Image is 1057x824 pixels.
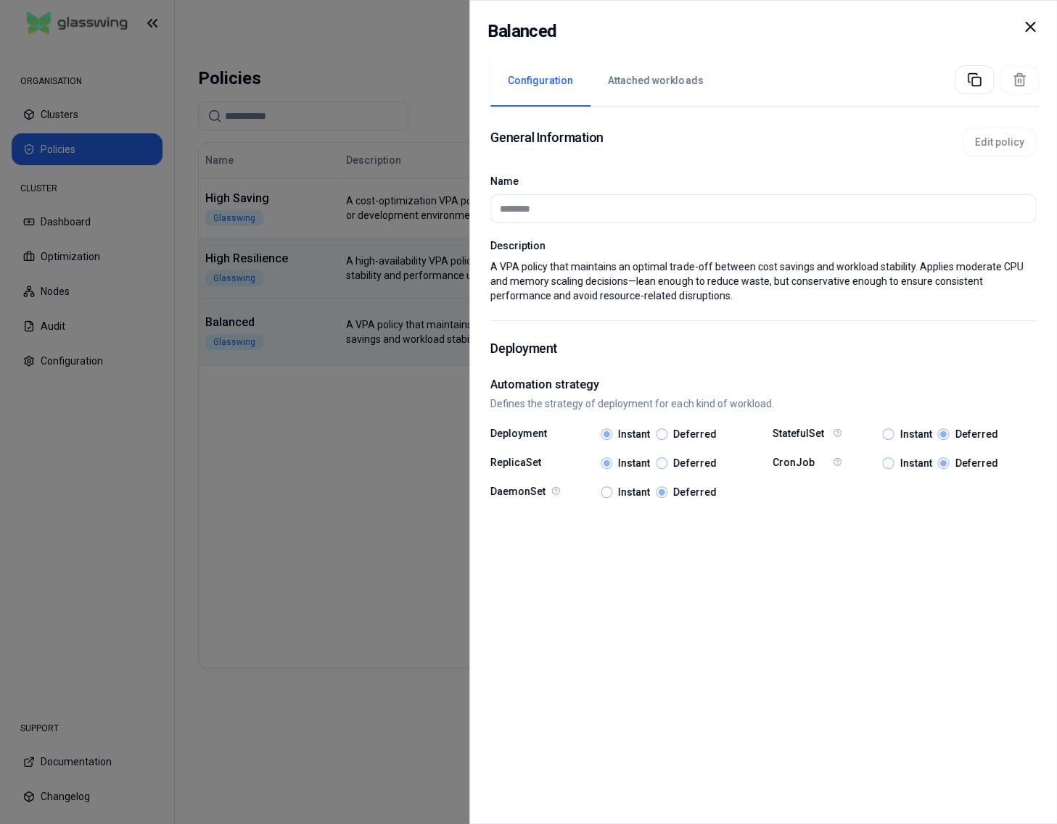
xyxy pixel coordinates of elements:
label: StatefulSet [772,428,830,440]
label: Instant [618,458,650,468]
label: Instant [900,458,931,468]
button: Attached workloads [591,56,720,107]
h2: Balanced [488,18,556,44]
h1: Deployment [490,338,1036,359]
h1: General Information [490,128,603,157]
label: Instant [618,487,650,497]
p: A VPA policy that maintains an optimal trade-off between cost savings and workload stability. App... [490,259,1036,303]
label: ReplicaSet [490,457,548,469]
h2: Automation strategy [490,376,1036,394]
label: Deployment [490,428,548,440]
label: Deferred [955,458,998,468]
label: Name [490,175,519,187]
label: Instant [618,429,650,439]
label: Deferred [673,487,716,497]
label: Instant [900,429,931,439]
label: Deferred [955,429,998,439]
label: Deferred [673,458,716,468]
button: Configuration [490,56,591,107]
label: CronJob [772,457,830,469]
label: Description [490,241,1036,251]
label: Deferred [673,429,716,439]
p: Defines the strategy of deployment for each kind of workload. [490,396,1036,411]
label: DaemonSet [490,486,548,498]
